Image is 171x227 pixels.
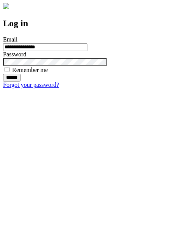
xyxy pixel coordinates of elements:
[3,36,17,43] label: Email
[3,3,9,9] img: logo-4e3dc11c47720685a147b03b5a06dd966a58ff35d612b21f08c02c0306f2b779.png
[3,18,168,29] h2: Log in
[3,82,59,88] a: Forgot your password?
[12,67,48,73] label: Remember me
[3,51,26,58] label: Password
